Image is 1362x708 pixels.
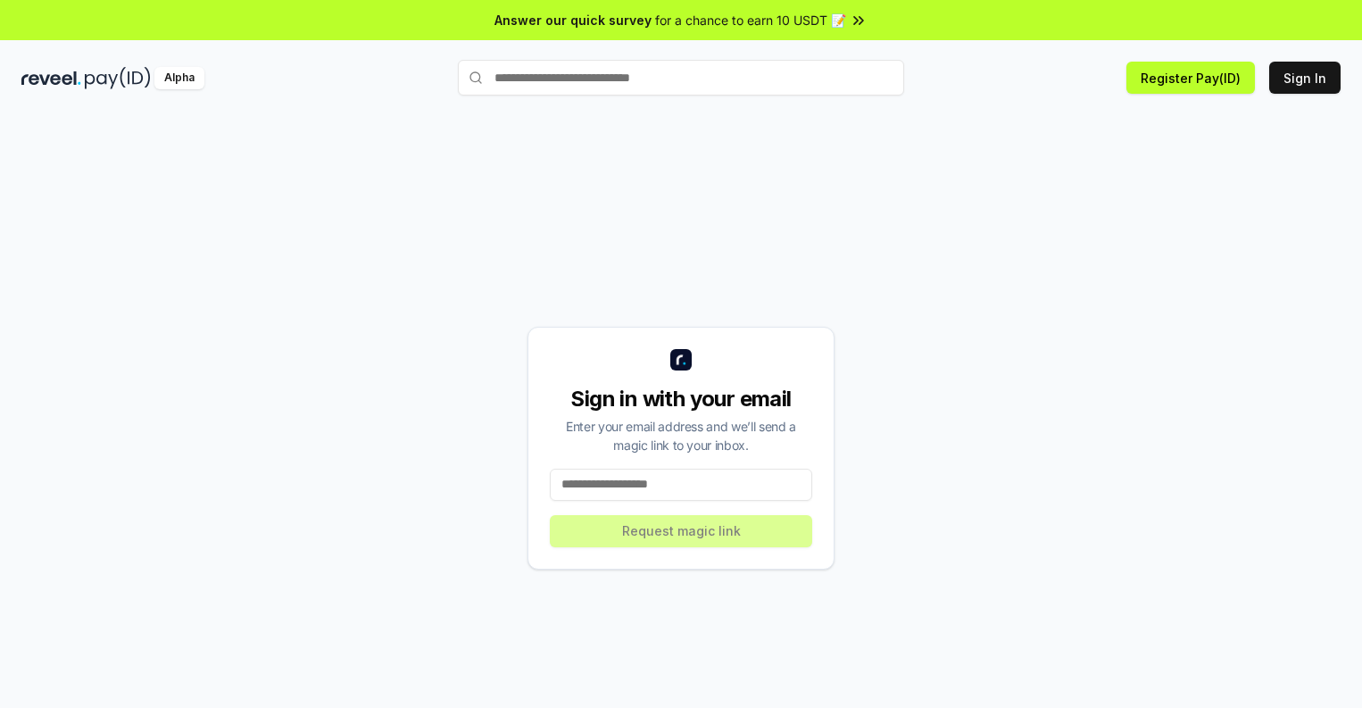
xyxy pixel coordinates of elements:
img: pay_id [85,67,151,89]
span: for a chance to earn 10 USDT 📝 [655,11,846,29]
button: Register Pay(ID) [1126,62,1255,94]
span: Answer our quick survey [494,11,652,29]
div: Alpha [154,67,204,89]
button: Sign In [1269,62,1341,94]
img: reveel_dark [21,67,81,89]
img: logo_small [670,349,692,371]
div: Enter your email address and we’ll send a magic link to your inbox. [550,417,812,454]
div: Sign in with your email [550,385,812,413]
